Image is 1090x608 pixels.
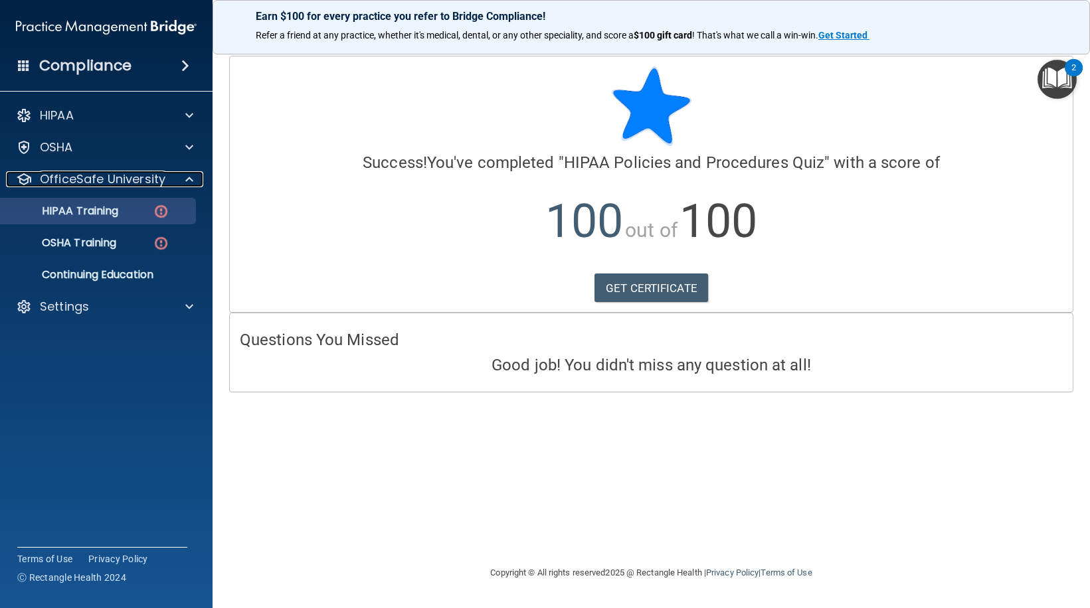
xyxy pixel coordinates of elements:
[17,552,72,566] a: Terms of Use
[40,299,89,315] p: Settings
[240,356,1063,374] h4: Good job! You didn't miss any question at all!
[39,56,132,75] h4: Compliance
[16,139,193,155] a: OSHA
[594,273,708,303] a: GET CERTIFICATE
[256,30,634,40] span: Refer a friend at any practice, whether it's medical, dental, or any other speciality, and score a
[9,204,118,218] p: HIPAA Training
[625,218,678,242] span: out of
[88,552,148,566] a: Privacy Policy
[16,108,193,123] a: HIPAA
[17,571,126,584] span: Ⓒ Rectangle Health 2024
[153,203,169,220] img: danger-circle.6113f641.png
[240,331,1063,348] h4: Questions You Missed
[545,194,623,248] span: 100
[818,30,867,40] strong: Get Started
[363,153,427,172] span: Success!
[706,568,759,577] a: Privacy Policy
[612,66,691,146] img: blue-star-rounded.9d042014.png
[256,10,1047,23] p: Earn $100 for every practice you refer to Bridge Compliance!
[40,108,74,123] p: HIPAA
[153,235,169,252] img: danger-circle.6113f641.png
[16,14,197,40] img: PMB logo
[761,568,812,577] a: Terms of Use
[692,30,818,40] span: ! That's what we call a win-win.
[564,153,824,172] span: HIPAA Policies and Procedures Quiz
[1038,60,1077,99] button: Open Resource Center, 2 new notifications
[680,194,757,248] span: 100
[818,30,869,40] a: Get Started
[16,299,193,315] a: Settings
[9,236,116,250] p: OSHA Training
[9,268,190,281] p: Continuing Education
[409,552,894,594] div: Copyright © All rights reserved 2025 @ Rectangle Health | |
[16,171,193,187] a: OfficeSafe University
[40,171,165,187] p: OfficeSafe University
[1071,68,1076,85] div: 2
[40,139,73,155] p: OSHA
[634,30,692,40] strong: $100 gift card
[240,154,1063,171] h4: You've completed " " with a score of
